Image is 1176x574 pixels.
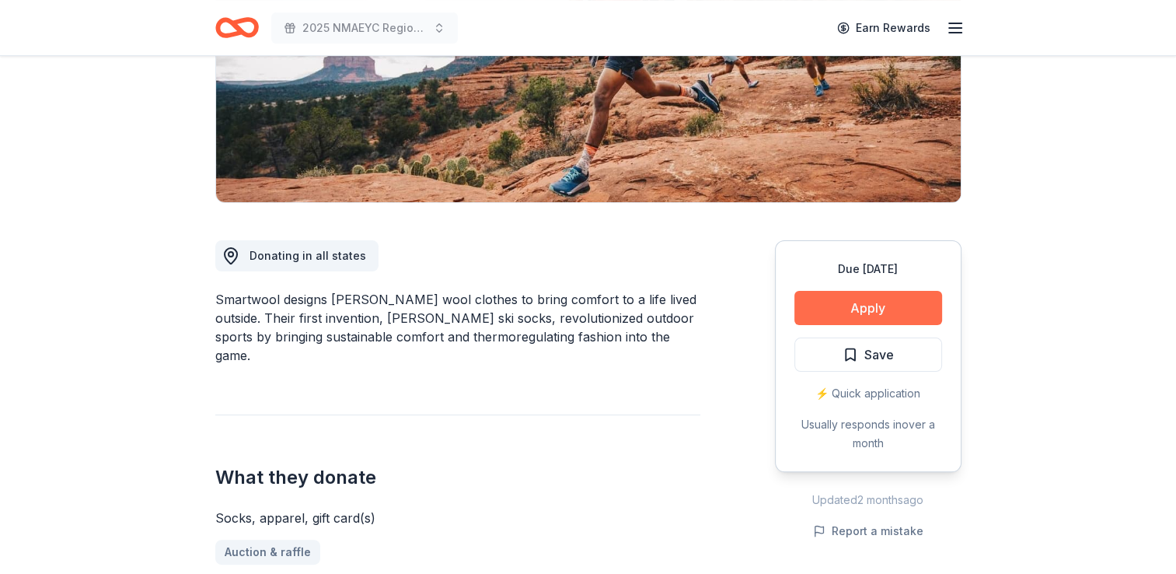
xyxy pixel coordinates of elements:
[828,14,940,42] a: Earn Rewards
[215,540,320,565] a: Auction & raffle
[813,522,923,541] button: Report a mistake
[864,345,894,365] span: Save
[794,415,942,453] div: Usually responds in over a month
[794,338,942,372] button: Save
[302,19,427,37] span: 2025 NMAEYC Regional Conference
[775,491,961,509] div: Updated 2 months ago
[794,291,942,325] button: Apply
[794,384,942,403] div: ⚡️ Quick application
[215,465,700,490] h2: What they donate
[250,249,366,262] span: Donating in all states
[794,260,942,278] div: Due [DATE]
[271,12,458,44] button: 2025 NMAEYC Regional Conference
[215,290,700,365] div: Smartwool designs [PERSON_NAME] wool clothes to bring comfort to a life lived outside. Their firs...
[215,9,259,46] a: Home
[215,509,700,527] div: Socks, apparel, gift card(s)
